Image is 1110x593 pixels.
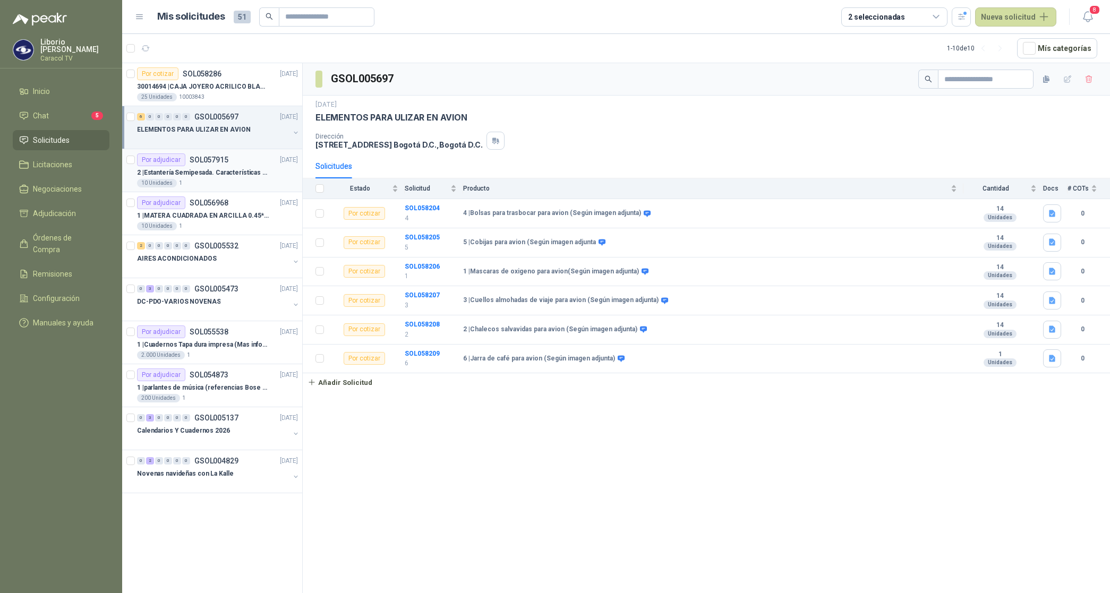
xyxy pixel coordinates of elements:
p: Calendarios Y Cuadernos 2026 [137,426,230,436]
div: 10 Unidades [137,222,177,230]
div: 2 [137,242,145,250]
span: # COTs [1068,185,1089,192]
b: 0 [1068,267,1097,277]
div: 200 Unidades [137,394,180,402]
p: [DATE] [315,100,337,110]
span: 5 [91,111,103,120]
div: Por cotizar [344,323,385,336]
div: Unidades [984,271,1017,280]
a: 0 3 0 0 0 0 GSOL005137[DATE] Calendarios Y Cuadernos 2026 [137,411,300,445]
span: search [266,13,273,20]
div: 10 Unidades [137,179,177,187]
b: 0 [1068,237,1097,247]
a: Inicio [13,81,109,101]
p: AIRES ACONDICIONADOS [137,254,217,264]
div: 0 [155,285,163,293]
div: Unidades [984,213,1017,222]
div: 0 [164,242,172,250]
th: Cantidad [963,178,1043,199]
p: 1 [405,271,457,281]
a: SOL058204 [405,204,440,212]
div: Por cotizar [344,352,385,365]
div: Unidades [984,242,1017,251]
p: 1 | MATERA CUADRADA EN ARCILLA 0.45*0.45*0.40 [137,211,269,221]
div: Por adjudicar [137,153,185,166]
span: Órdenes de Compra [33,232,99,255]
a: Adjudicación [13,203,109,224]
span: Estado [330,185,390,192]
p: Caracol TV [40,55,109,62]
p: 1 [182,394,185,402]
p: [DATE] [280,241,298,251]
div: Por cotizar [344,294,385,307]
p: SOL057915 [190,156,228,164]
b: 0 [1068,209,1097,219]
a: Por adjudicarSOL056968[DATE] 1 |MATERA CUADRADA EN ARCILLA 0.45*0.45*0.4010 Unidades1 [122,192,302,235]
a: 6 0 0 0 0 0 GSOL005697[DATE] ELEMENTOS PARA ULIZAR EN AVION [137,110,300,144]
div: Solicitudes [315,160,352,172]
b: 5 | Cobijas para avion (Según imagen adjunta [463,238,596,247]
b: 0 [1068,324,1097,334]
div: 0 [155,242,163,250]
div: 0 [173,285,181,293]
div: 0 [173,414,181,422]
a: SOL058208 [405,321,440,328]
p: [DATE] [280,69,298,79]
p: [DATE] [280,370,298,380]
div: Por cotizar [344,207,385,220]
div: 25 Unidades [137,93,177,101]
p: [DATE] [280,155,298,165]
div: 0 [164,457,172,465]
a: SOL058205 [405,234,440,241]
th: Estado [330,178,405,199]
p: Dirección [315,133,482,140]
a: Solicitudes [13,130,109,150]
div: 0 [137,285,145,293]
a: Manuales y ayuda [13,313,109,333]
th: Solicitud [405,178,463,199]
a: Remisiones [13,264,109,284]
b: 4 | Bolsas para trasbocar para avion (Según imagen adjunta) [463,209,641,218]
a: SOL058206 [405,263,440,270]
div: 0 [182,457,190,465]
p: 6 [405,358,457,368]
div: Por adjudicar [137,196,185,209]
span: 51 [234,11,251,23]
div: 0 [155,457,163,465]
span: Cantidad [963,185,1028,192]
p: 5 [405,243,457,253]
span: Configuración [33,293,80,304]
div: 0 [164,113,172,121]
a: SOL058207 [405,291,440,299]
p: 1 [179,222,182,230]
a: Por adjudicarSOL054873[DATE] 1 |parlantes de música (referencias Bose o Alexa) CON MARCACION 1 LO... [122,364,302,407]
div: 1 - 10 de 10 [947,40,1009,57]
div: 0 [146,113,154,121]
div: 0 [164,285,172,293]
p: GSOL005532 [194,242,238,250]
p: 1 [179,179,182,187]
div: Por cotizar [137,67,178,80]
span: Inicio [33,85,50,97]
span: Licitaciones [33,159,72,170]
span: search [925,75,932,83]
p: DC-PDO-VARIOS NOVENAS [137,297,220,307]
p: 30014694 | CAJA JOYERO ACRILICO BLANCO OPAL (En el adjunto mas detalle) [137,82,269,92]
button: Añadir Solicitud [303,373,377,391]
p: SOL058286 [183,70,221,78]
div: 0 [173,457,181,465]
p: SOL054873 [190,371,228,379]
a: Por cotizarSOL058286[DATE] 30014694 |CAJA JOYERO ACRILICO BLANCO OPAL (En el adjunto mas detalle)... [122,63,302,106]
span: Remisiones [33,268,72,280]
span: Solicitud [405,185,448,192]
a: Negociaciones [13,179,109,199]
p: Novenas navideñas con La Kalle [137,469,233,479]
p: [DATE] [280,198,298,208]
span: Negociaciones [33,183,82,195]
h3: GSOL005697 [331,71,395,87]
a: SOL058209 [405,350,440,357]
a: Chat5 [13,106,109,126]
b: 6 | Jarra de café para avion (Según imagen adjunta) [463,355,615,363]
